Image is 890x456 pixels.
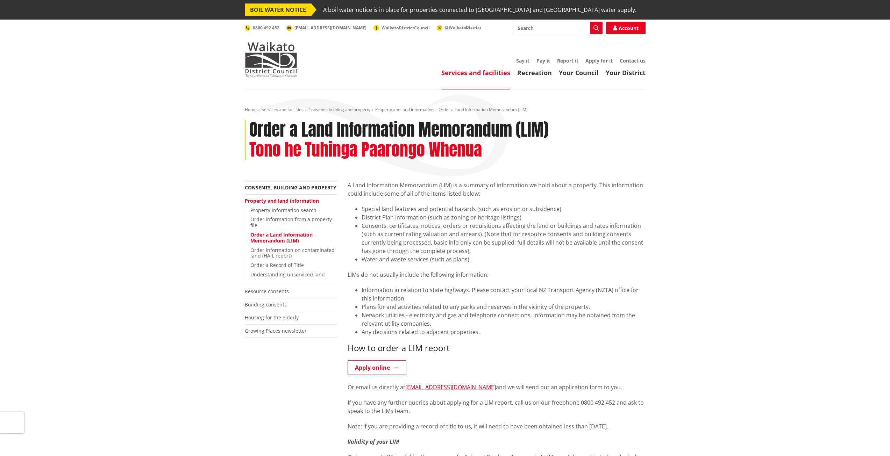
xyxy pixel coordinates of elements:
[294,25,366,31] span: [EMAIL_ADDRESS][DOMAIN_NAME]
[348,181,646,198] p: A Land Information Memorandum (LIM) is a summary of information we hold about a property. This in...
[557,57,578,64] a: Report it
[620,57,646,64] a: Contact us
[250,207,316,213] a: Property information search
[606,68,646,77] a: Your District
[250,231,313,244] a: Order a Land Information Memorandum (LIM)
[373,25,430,31] a: WaikatoDistrictCouncil
[245,42,297,77] img: Waikato District Council - Te Kaunihera aa Takiwaa o Waikato
[250,271,325,278] a: Understanding unserviced land
[437,24,481,30] a: @WaikatoDistrict
[308,107,370,113] a: Consents, building and property
[362,222,646,255] li: Consents, certificates, notices, orders or requisitions affecting the land or buildings and rates...
[362,328,646,336] li: Any decisions related to adjacent properties.
[362,213,646,222] li: District Plan information (such as zoning or heritage listings).
[245,314,299,321] a: Housing for the elderly
[362,311,646,328] li: Network utilities - electricity and gas and telephone connections. Information may be obtained fr...
[348,422,646,430] p: Note: if you are providing a record of title to us, it will need to have been obtained less than ...
[606,22,646,34] a: Account
[445,24,481,30] span: @WaikatoDistrict
[375,107,434,113] a: Property and land information
[585,57,613,64] a: Apply for it
[245,288,289,295] a: Resource consents
[513,22,603,34] input: Search input
[286,25,366,31] a: [EMAIL_ADDRESS][DOMAIN_NAME]
[249,140,482,160] h2: Tono he Tuhinga Paarongo Whenua
[536,57,550,64] a: Pay it
[348,398,646,415] p: If you have any further queries about applying for a LIM report, call us on our freephone 0800 49...
[245,25,279,31] a: 0800 492 452
[439,107,528,113] span: Order a Land Information Memorandum (LIM)
[348,360,406,375] a: Apply online
[382,25,430,31] span: WaikatoDistrictCouncil
[362,286,646,303] li: Information in relation to state highways. Please contact your local NZ Transport Agency (NZTA) o...
[245,327,307,334] a: Growing Places newsletter
[516,57,529,64] a: Say it
[245,184,336,191] a: Consents, building and property
[348,343,646,353] h3: How to order a LIM report
[245,197,319,204] a: Property and land information
[405,383,496,391] a: [EMAIL_ADDRESS][DOMAIN_NAME]
[262,107,304,113] a: Services and facilities
[348,383,646,391] p: Or email us directly at and we will send out an application form to you.
[249,120,549,140] h1: Order a Land Information Memorandum (LIM)
[362,255,646,263] li: Water and waste services (such as plans).
[517,68,552,77] a: Recreation
[250,247,335,259] a: Order information on contaminated land (HAIL report)
[348,438,399,446] em: Validity of your LIM
[245,107,646,113] nav: breadcrumb
[323,3,636,16] span: A boil water notice is in place for properties connected to [GEOGRAPHIC_DATA] and [GEOGRAPHIC_DAT...
[253,25,279,31] span: 0800 492 452
[362,303,646,311] li: Plans for and activities related to any parks and reserves in the vicinity of the property.
[348,270,646,279] p: LIMs do not usually include the following information:
[441,68,510,77] a: Services and facilities
[559,68,599,77] a: Your Council
[245,3,311,16] span: BOIL WATER NOTICE
[250,216,332,229] a: Order information from a property file
[362,205,646,213] li: Special land features and potential hazards (such as erosion or subsidence).
[250,262,304,268] a: Order a Record of Title
[245,107,257,113] a: Home
[245,301,287,308] a: Building consents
